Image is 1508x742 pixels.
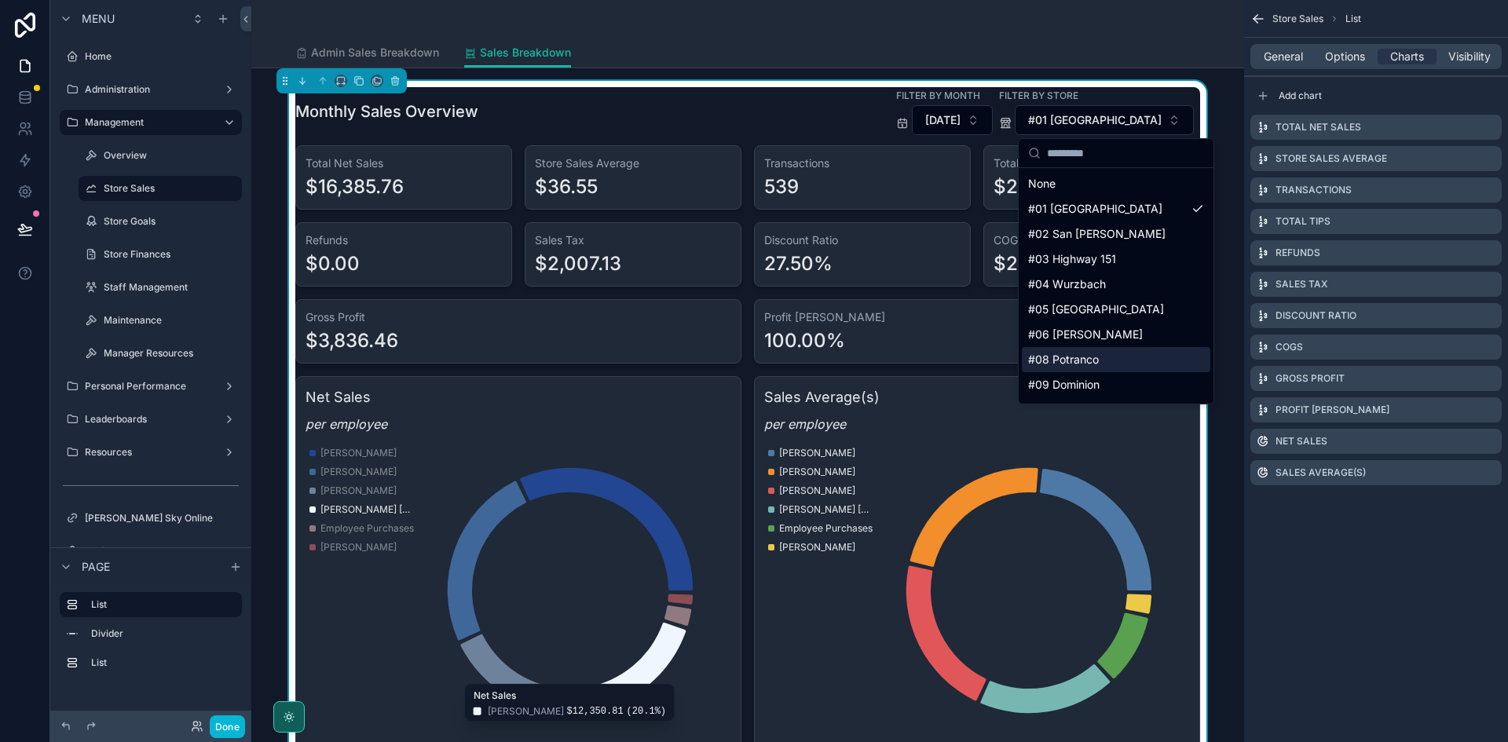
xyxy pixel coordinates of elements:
[779,503,873,516] span: [PERSON_NAME] [PERSON_NAME]
[764,328,845,353] div: 100.00%
[1022,347,1210,372] div: #08 Potranco
[104,347,239,360] label: Manager Resources
[60,440,242,465] a: Resources
[306,309,731,325] h3: Gross Profit
[79,176,242,201] a: Store Sales
[1022,372,1210,397] div: #09 Dominion
[320,447,397,459] span: [PERSON_NAME]
[764,386,1190,408] h3: Sales Average(s)
[994,155,1190,171] h3: Total Tips
[79,143,242,168] a: Overview
[535,155,731,171] h3: Store Sales Average
[1279,90,1322,102] span: Add chart
[779,522,873,535] span: Employee Purchases
[60,110,242,135] a: Management
[1345,13,1361,25] span: List
[994,174,1070,199] div: $269.60
[1390,49,1424,64] span: Charts
[1022,196,1210,221] div: #01 [GEOGRAPHIC_DATA]
[91,656,236,669] label: List
[311,45,439,60] span: Admin Sales Breakdown
[104,149,239,162] label: Overview
[306,328,398,353] div: $3,836.46
[1276,404,1389,416] label: Profit [PERSON_NAME]
[535,232,731,248] h3: Sales Tax
[50,585,251,691] div: scrollable content
[779,484,855,497] span: [PERSON_NAME]
[60,539,242,564] a: Profile
[104,215,239,228] label: Store Goals
[91,627,236,640] label: Divider
[85,116,210,129] label: Management
[82,11,115,27] span: Menu
[210,715,245,738] button: Done
[480,45,571,60] span: Sales Breakdown
[764,174,799,199] div: 539
[764,155,961,171] h3: Transactions
[1276,341,1303,353] label: COGS
[779,447,855,459] span: [PERSON_NAME]
[896,88,980,102] label: Filter by Month
[1028,112,1162,128] span: #01 [GEOGRAPHIC_DATA]
[85,380,217,393] label: Personal Performance
[306,251,360,276] div: $0.00
[1022,297,1210,322] div: #05 [GEOGRAPHIC_DATA]
[1022,247,1210,272] div: #03 Highway 151
[925,112,961,128] span: [DATE]
[60,44,242,69] a: Home
[999,88,1078,102] label: Filter By Store
[85,446,217,459] label: Resources
[764,251,833,276] div: 27.50%
[85,545,239,557] label: Profile
[295,38,439,70] a: Admin Sales Breakdown
[104,281,239,294] label: Staff Management
[1276,278,1327,291] label: Sales Tax
[320,541,397,554] span: [PERSON_NAME]
[306,174,404,199] div: $16,385.76
[1022,272,1210,297] div: #04 Wurzbach
[306,232,502,248] h3: Refunds
[1276,372,1345,385] label: Gross Profit
[60,374,242,399] a: Personal Performance
[1276,215,1330,228] label: Total Tips
[535,174,598,199] div: $36.55
[79,341,242,366] a: Manager Resources
[79,209,242,234] a: Store Goals
[1022,221,1210,247] div: #02 San [PERSON_NAME]
[306,155,502,171] h3: Total Net Sales
[1325,49,1365,64] span: Options
[1276,435,1327,448] label: Net Sales
[1276,466,1366,479] label: Sales Average(s)
[79,308,242,333] a: Maintenance
[295,101,478,122] h1: Monthly Sales Overview
[1276,152,1387,165] label: Store Sales Average
[85,512,239,525] label: [PERSON_NAME] Sky Online
[104,182,232,195] label: Store Sales
[1448,49,1491,64] span: Visibility
[1276,247,1320,259] label: Refunds
[1276,309,1356,322] label: Discount Ratio
[320,466,397,478] span: [PERSON_NAME]
[464,38,571,68] a: Sales Breakdown
[779,466,855,478] span: [PERSON_NAME]
[306,415,731,433] em: per employee
[764,232,961,248] h3: Discount Ratio
[994,251,1082,276] div: $2,619.98
[912,105,993,135] button: Select Button
[60,77,242,102] a: Administration
[85,413,217,426] label: Leaderboards
[1272,13,1323,25] span: Store Sales
[764,440,1190,741] div: chart
[104,248,239,261] label: Store Finances
[1022,171,1210,196] div: None
[320,503,415,516] span: [PERSON_NAME] [PERSON_NAME]
[764,415,1190,433] em: per employee
[79,242,242,267] a: Store Finances
[320,522,414,535] span: Employee Purchases
[306,386,731,408] h3: Net Sales
[1022,322,1210,347] div: #06 [PERSON_NAME]
[1015,105,1194,135] button: Select Button
[1276,184,1352,196] label: Transactions
[1022,397,1210,422] div: #10 [PERSON_NAME]
[1276,121,1361,133] label: Total Net Sales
